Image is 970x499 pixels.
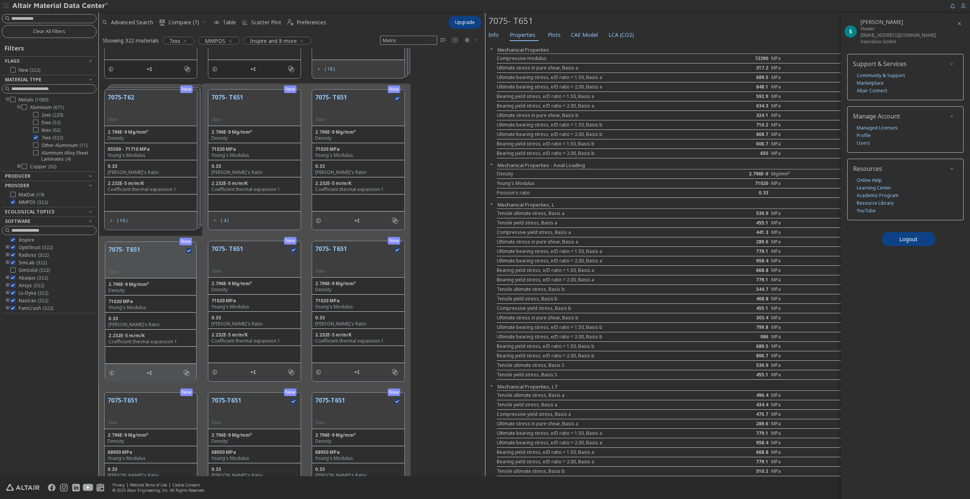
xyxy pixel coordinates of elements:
[497,258,693,264] div: Ultimate bearing stress, e/D ratio = 2.00, Basis a
[211,186,298,193] div: Coefficient thermal expansion 1
[380,36,437,45] div: Unit System
[108,93,134,117] button: 7075-T62
[853,60,907,68] span: Support & Services
[108,169,194,175] div: [PERSON_NAME]'s Ratio
[5,76,41,83] span: Material Type
[130,482,167,488] a: Website Terms of Use
[19,267,50,273] span: SimSolid
[99,48,485,476] div: grid
[284,85,296,93] div: New
[388,365,404,380] button: Similar search
[861,38,936,45] div: Vaeridion GmbH
[169,37,180,44] span: 7xxx
[184,370,190,376] i: 
[37,275,48,281] span: ( 322 )
[315,169,401,175] div: [PERSON_NAME]'s Ratio
[849,28,852,35] span: S
[315,304,401,310] div: Young's Modulus
[388,85,400,93] div: New
[693,248,771,254] div: 779.1
[38,290,48,296] span: ( 322 )
[108,396,138,420] button: 7075-T651
[5,173,30,179] span: Producer
[79,142,87,148] span: ( 11 )
[211,244,289,268] button: 7075- T651
[288,369,294,375] i: 
[497,180,693,186] div: Young's Modulus
[771,258,850,264] div: MPa
[693,171,771,177] div: 2.796E-9
[30,164,56,170] span: Copper
[857,184,891,192] a: Learning Center
[497,239,693,245] div: Ultimate stress in pure shear, Basis a
[2,172,97,181] button: Producer
[497,131,693,137] div: Ultimate bearing stress, e/D ratio = 2.00, Basis b
[497,122,693,128] div: Ultimate bearing stress, e/D ratio = 1.50, Basis b
[184,66,190,72] i: 
[208,62,224,77] button: Details
[771,267,850,273] div: MPa
[211,268,289,274] div: 7xxx
[36,259,47,266] span: ( 322 )
[19,245,53,251] span: OptiStruct
[497,190,693,196] div: Poisson's ratio
[693,305,771,311] div: 455.1
[211,146,298,152] div: 71020 MPa
[771,150,850,156] div: MPa
[223,20,236,25] span: Table
[2,75,97,84] button: Material Type
[5,298,10,304] i: toogle group
[30,67,40,73] span: ( 322 )
[315,129,401,135] div: 2.796E-9 Mg/mm³
[180,365,196,381] button: Similar search
[693,74,771,81] div: 689.5
[288,66,294,72] i: 
[52,119,60,126] span: ( 52 )
[108,245,185,269] button: 7075- T651
[497,112,693,118] div: Ultimate stress in pure shear, Basis b
[498,162,585,169] button: Mechanical Properties - Axial Loading
[497,210,693,216] div: Tensile ultimate stress, Basis a
[38,252,49,258] span: ( 322 )
[19,67,40,73] span: New
[380,36,437,45] span: Metric
[497,150,693,156] div: Bearing yield stress, e/D ratio = 2.00, Basis b
[497,93,693,99] div: Bearing yield stress, e/D ratio = 1.50, Basis a
[108,269,185,275] div: 7xxx
[315,287,401,293] div: Density
[771,131,850,137] div: MPa
[497,65,693,71] div: Ultimate stress in pure shear, Basis a
[899,235,918,243] span: Logout
[693,267,771,273] div: 668.8
[693,296,771,302] div: 468.8
[48,163,56,170] span: ( 62 )
[5,58,19,64] span: Flags
[5,283,10,289] i: toogle group
[16,104,22,111] i: toogle group
[35,96,48,103] span: ( 1083 )
[857,199,894,207] a: Resource Library
[251,20,281,25] span: Scatter Plot
[2,217,97,226] button: Software
[211,129,298,135] div: 2.796E-9 Mg/mm³
[693,277,771,283] div: 779.1
[497,103,693,109] div: Bearing yield stress, e/D ratio = 2.00, Basis a
[861,18,903,25] span: Srinivas Vasista
[693,141,771,147] div: 606.7
[857,207,876,215] a: YouTube
[143,365,159,381] button: Share
[247,365,263,380] button: Share
[497,296,693,302] div: Tensile yield stress, Basis b
[296,20,326,25] span: Preferences
[693,150,771,156] div: 655
[5,208,54,215] span: Ecological Topics
[36,191,44,198] span: ( 19 )
[315,186,401,193] div: Coefficient thermal expansion 1
[455,19,475,25] span: Upgrade
[771,171,850,177] div: Mg/mm³
[857,124,898,132] a: Managed Licenses
[143,62,159,77] button: Share
[19,252,49,258] span: Radioss
[497,267,693,273] div: Bearing yield stress, e/D ratio = 1.50, Basis a
[497,74,693,81] div: Ultimate bearing stress, e/D ratio = 1.50, Basis a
